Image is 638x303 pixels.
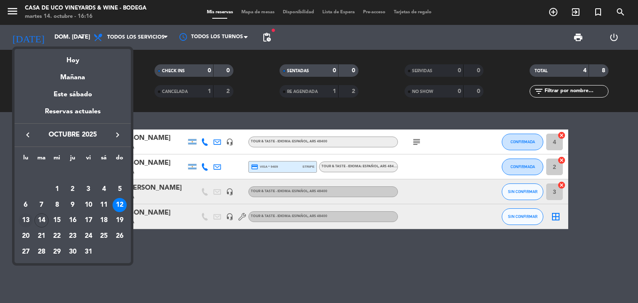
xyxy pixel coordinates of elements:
[49,153,65,166] th: miércoles
[81,228,96,244] td: 24 de octubre de 2025
[34,244,49,260] td: 28 de octubre de 2025
[15,106,131,123] div: Reservas actuales
[34,213,49,227] div: 14
[35,130,110,140] span: octubre 2025
[49,228,65,244] td: 22 de octubre de 2025
[50,213,64,227] div: 15
[96,197,112,213] td: 11 de octubre de 2025
[34,245,49,259] div: 28
[34,153,49,166] th: martes
[112,228,128,244] td: 26 de octubre de 2025
[65,153,81,166] th: jueves
[81,229,96,243] div: 24
[112,197,128,213] td: 12 de octubre de 2025
[97,182,111,196] div: 4
[19,229,33,243] div: 20
[112,181,128,197] td: 5 de octubre de 2025
[81,213,96,228] td: 17 de octubre de 2025
[34,228,49,244] td: 21 de octubre de 2025
[18,166,128,181] td: OCT.
[112,153,128,166] th: domingo
[113,130,123,140] i: keyboard_arrow_right
[15,49,131,66] div: Hoy
[18,228,34,244] td: 20 de octubre de 2025
[81,213,96,227] div: 17
[34,197,49,213] td: 7 de octubre de 2025
[19,245,33,259] div: 27
[49,197,65,213] td: 8 de octubre de 2025
[50,229,64,243] div: 22
[19,213,33,227] div: 13
[15,66,131,83] div: Mañana
[113,198,127,212] div: 12
[113,229,127,243] div: 26
[113,182,127,196] div: 5
[18,244,34,260] td: 27 de octubre de 2025
[18,213,34,228] td: 13 de octubre de 2025
[65,228,81,244] td: 23 de octubre de 2025
[18,153,34,166] th: lunes
[113,213,127,227] div: 19
[81,182,96,196] div: 3
[34,198,49,212] div: 7
[65,244,81,260] td: 30 de octubre de 2025
[81,153,96,166] th: viernes
[81,197,96,213] td: 10 de octubre de 2025
[18,197,34,213] td: 6 de octubre de 2025
[19,198,33,212] div: 6
[34,229,49,243] div: 21
[65,181,81,197] td: 2 de octubre de 2025
[112,213,128,228] td: 19 de octubre de 2025
[81,181,96,197] td: 3 de octubre de 2025
[20,130,35,140] button: keyboard_arrow_left
[66,245,80,259] div: 30
[66,182,80,196] div: 2
[96,228,112,244] td: 25 de octubre de 2025
[34,213,49,228] td: 14 de octubre de 2025
[65,213,81,228] td: 16 de octubre de 2025
[66,229,80,243] div: 23
[66,213,80,227] div: 16
[96,181,112,197] td: 4 de octubre de 2025
[50,182,64,196] div: 1
[66,198,80,212] div: 9
[65,197,81,213] td: 9 de octubre de 2025
[81,245,96,259] div: 31
[97,198,111,212] div: 11
[15,83,131,106] div: Este sábado
[49,244,65,260] td: 29 de octubre de 2025
[81,244,96,260] td: 31 de octubre de 2025
[50,245,64,259] div: 29
[96,213,112,228] td: 18 de octubre de 2025
[49,181,65,197] td: 1 de octubre de 2025
[96,153,112,166] th: sábado
[81,198,96,212] div: 10
[110,130,125,140] button: keyboard_arrow_right
[49,213,65,228] td: 15 de octubre de 2025
[97,229,111,243] div: 25
[97,213,111,227] div: 18
[50,198,64,212] div: 8
[23,130,33,140] i: keyboard_arrow_left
